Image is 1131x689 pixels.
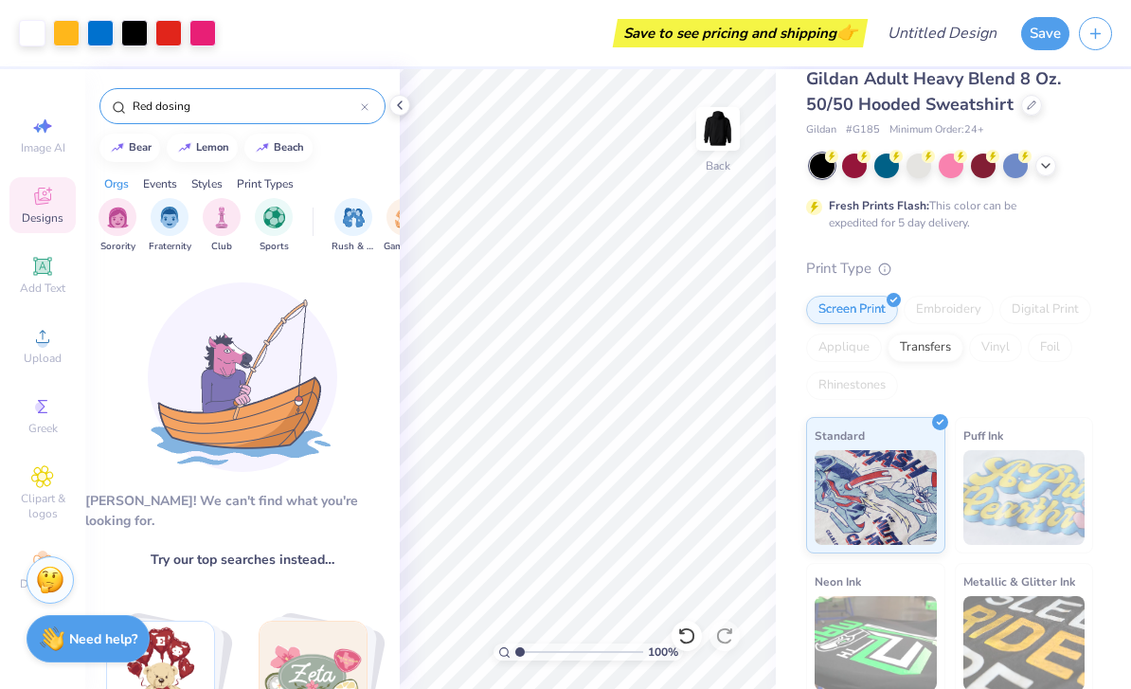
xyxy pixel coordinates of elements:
div: [PERSON_NAME]! We can't find what you're looking for. [85,491,400,531]
button: bear [99,134,160,162]
div: Orgs [104,175,129,192]
div: Events [143,175,177,192]
button: filter button [255,198,293,254]
div: Save to see pricing and shipping [618,19,863,47]
img: Sorority Image [107,207,129,228]
span: Puff Ink [963,426,1003,445]
button: filter button [384,198,427,254]
span: Club [211,240,232,254]
span: Upload [24,351,62,366]
div: This color can be expedited for 5 day delivery. [829,197,1062,231]
input: Untitled Design [872,14,1012,52]
div: Styles [191,175,223,192]
div: Transfers [888,334,963,362]
div: filter for Game Day [384,198,427,254]
span: Designs [22,210,63,226]
div: filter for Fraternity [149,198,191,254]
img: Fraternity Image [159,207,180,228]
button: beach [244,134,313,162]
span: Game Day [384,240,427,254]
div: Back [706,157,730,174]
button: filter button [99,198,136,254]
div: filter for Club [203,198,241,254]
div: filter for Sorority [99,198,136,254]
div: Print Type [806,258,1093,280]
span: Fraternity [149,240,191,254]
span: 100 % [648,644,678,661]
span: Standard [815,426,865,445]
img: Back [699,110,737,148]
span: Metallic & Glitter Ink [963,571,1075,591]
span: 👉 [836,21,857,44]
strong: Need help? [69,630,137,648]
img: Game Day Image [395,207,417,228]
button: filter button [203,198,241,254]
input: Try "Alpha" [131,97,361,116]
div: filter for Rush & Bid [332,198,375,254]
img: Puff Ink [963,450,1086,545]
span: Clipart & logos [9,491,76,521]
div: Vinyl [969,334,1022,362]
span: Rush & Bid [332,240,375,254]
span: Minimum Order: 24 + [889,122,984,138]
button: Save [1021,17,1069,50]
div: filter for Sports [255,198,293,254]
img: Loading... [148,282,337,472]
img: Rush & Bid Image [343,207,365,228]
span: Try our top searches instead… [151,550,334,570]
div: beach [274,142,304,153]
div: Embroidery [904,296,994,324]
img: Standard [815,450,937,545]
div: Applique [806,334,882,362]
img: Sports Image [263,207,285,228]
strong: Fresh Prints Flash: [829,198,929,213]
img: trend_line.gif [177,142,192,154]
div: Foil [1028,334,1072,362]
div: Rhinestones [806,372,898,400]
div: Print Types [237,175,294,192]
span: # G185 [846,122,880,138]
button: filter button [332,198,375,254]
span: Sports [260,240,289,254]
span: Image AI [21,140,65,155]
div: lemon [196,142,229,153]
span: Neon Ink [815,571,861,591]
div: Screen Print [806,296,898,324]
span: Decorate [20,576,65,591]
button: filter button [149,198,191,254]
span: Greek [28,421,58,436]
span: Gildan [806,122,836,138]
span: Sorority [100,240,135,254]
button: lemon [167,134,238,162]
span: Add Text [20,281,65,296]
div: Digital Print [999,296,1091,324]
img: Club Image [211,207,232,228]
div: bear [129,142,152,153]
img: trend_line.gif [110,142,125,154]
img: trend_line.gif [255,142,270,154]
